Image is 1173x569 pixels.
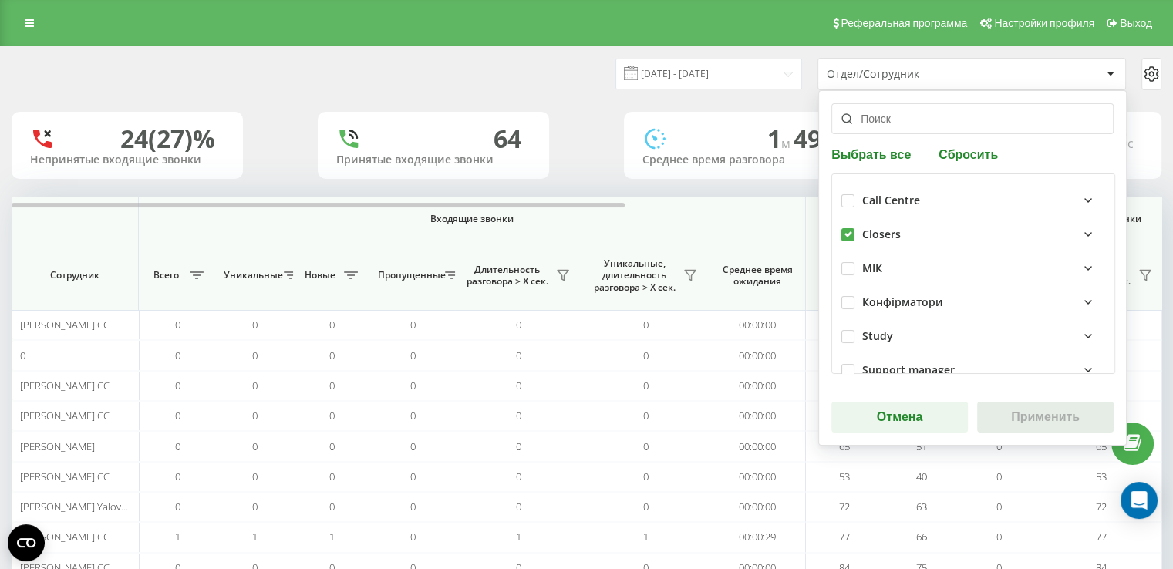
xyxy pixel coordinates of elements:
[410,470,416,483] span: 0
[120,124,215,153] div: 24 (27)%
[862,228,901,241] div: Closers
[516,348,521,362] span: 0
[839,470,850,483] span: 53
[410,530,416,544] span: 0
[329,500,335,513] span: 0
[916,439,927,453] span: 51
[224,269,279,281] span: Уникальные
[329,379,335,392] span: 0
[252,348,258,362] span: 0
[767,122,794,155] span: 1
[710,492,806,522] td: 00:00:00
[643,530,649,544] span: 1
[410,348,416,362] span: 0
[516,500,521,513] span: 0
[916,470,927,483] span: 40
[643,409,649,423] span: 0
[827,68,1011,81] div: Отдел/Сотрудник
[329,439,335,453] span: 0
[301,269,339,281] span: Новые
[20,530,110,544] span: [PERSON_NAME] CC
[410,500,416,513] span: 0
[839,500,850,513] span: 72
[410,318,416,332] span: 0
[862,364,955,377] div: Support manager
[642,153,837,167] div: Среднее время разговора
[643,348,649,362] span: 0
[710,431,806,461] td: 00:00:00
[1096,500,1107,513] span: 72
[175,348,180,362] span: 0
[410,379,416,392] span: 0
[831,402,968,433] button: Отмена
[862,296,943,309] div: Конфірматори
[20,439,95,453] span: [PERSON_NAME]
[916,500,927,513] span: 63
[1096,439,1107,453] span: 65
[252,470,258,483] span: 0
[252,530,258,544] span: 1
[252,439,258,453] span: 0
[516,409,521,423] span: 0
[175,530,180,544] span: 1
[831,103,1114,134] input: Поиск
[710,462,806,492] td: 00:00:00
[710,371,806,401] td: 00:00:00
[781,135,794,152] span: м
[643,470,649,483] span: 0
[378,269,440,281] span: Пропущенные
[20,470,110,483] span: [PERSON_NAME] CC
[643,379,649,392] span: 0
[175,318,180,332] span: 0
[862,194,920,207] div: Call Centre
[590,258,679,294] span: Уникальные, длительность разговора > Х сек.
[175,409,180,423] span: 0
[20,348,25,362] span: 0
[516,530,521,544] span: 1
[862,330,893,343] div: Study
[839,530,850,544] span: 77
[977,402,1114,433] button: Применить
[175,379,180,392] span: 0
[516,379,521,392] span: 0
[175,500,180,513] span: 0
[794,122,828,155] span: 49
[20,379,110,392] span: [PERSON_NAME] CC
[1096,530,1107,544] span: 77
[839,439,850,453] span: 65
[862,262,882,275] div: МІК
[329,318,335,332] span: 0
[175,439,180,453] span: 0
[996,500,1002,513] span: 0
[252,500,258,513] span: 0
[516,439,521,453] span: 0
[8,524,45,561] button: Open CMP widget
[336,153,531,167] div: Принятые входящие звонки
[20,409,110,423] span: [PERSON_NAME] CC
[996,470,1002,483] span: 0
[20,500,158,513] span: [PERSON_NAME] Yalovenko CC
[710,340,806,370] td: 00:00:00
[463,264,551,288] span: Длительность разговора > Х сек.
[25,269,125,281] span: Сотрудник
[147,269,185,281] span: Всего
[916,530,927,544] span: 66
[329,409,335,423] span: 0
[814,269,852,281] span: Всего
[410,409,416,423] span: 0
[410,439,416,453] span: 0
[329,470,335,483] span: 0
[721,264,794,288] span: Среднее время ожидания
[996,530,1002,544] span: 0
[329,348,335,362] span: 0
[30,153,224,167] div: Непринятые входящие звонки
[516,470,521,483] span: 0
[1096,470,1107,483] span: 53
[329,530,335,544] span: 1
[710,310,806,340] td: 00:00:00
[643,318,649,332] span: 0
[994,17,1094,29] span: Настройки профиля
[516,318,521,332] span: 0
[179,213,765,225] span: Входящие звонки
[643,500,649,513] span: 0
